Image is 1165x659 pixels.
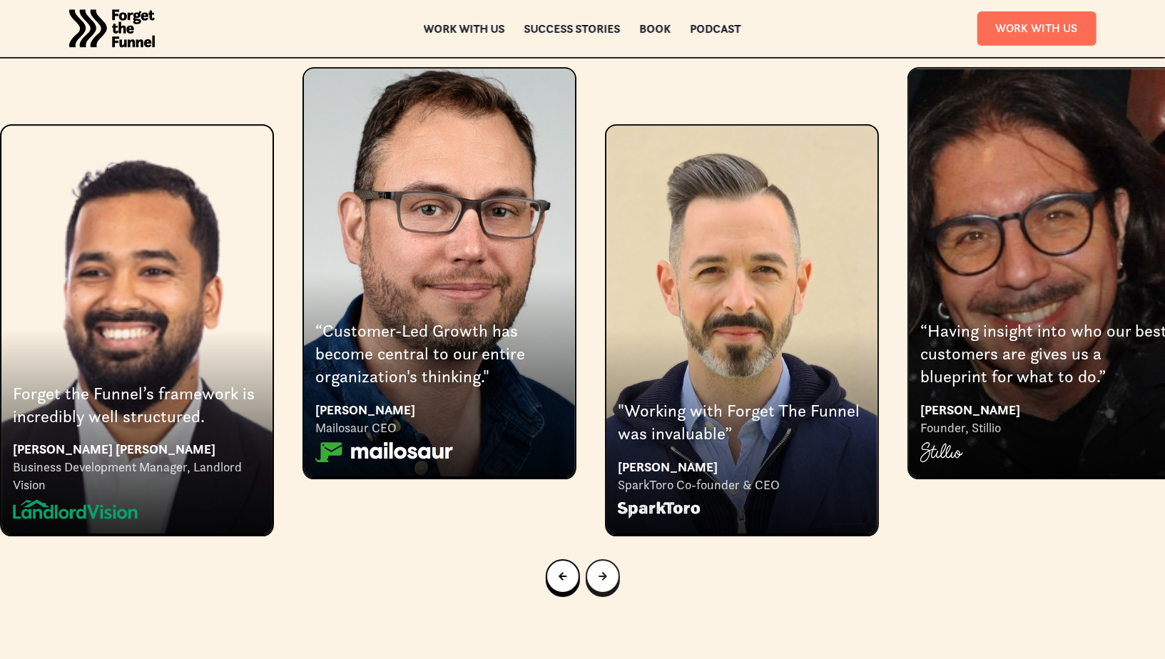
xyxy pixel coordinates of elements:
[618,476,866,494] div: SparkToro Co-founder & CEO
[13,459,261,494] div: Business Development Manager, Landlord Vision
[315,419,564,436] div: Mailosaur CEO
[302,67,576,478] div: 2 of 8
[315,400,564,419] div: [PERSON_NAME]
[315,320,564,389] div: “Customer-Led Growth has become central to our entire organization's thinking."
[546,559,580,593] a: Go to last slide
[524,24,621,34] a: Success Stories
[640,24,671,34] a: Book
[618,399,866,446] div: "Working with Forget The Funnel was invaluable”
[977,11,1097,45] a: Work With Us
[13,439,261,459] div: [PERSON_NAME] [PERSON_NAME]
[691,24,741,34] a: Podcast
[424,24,505,34] a: Work with us
[618,457,866,476] div: [PERSON_NAME]
[605,67,879,535] div: 3 of 8
[13,382,261,429] div: Forget the Funnel’s framework is incredibly well structured.
[586,559,620,593] a: Next slide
